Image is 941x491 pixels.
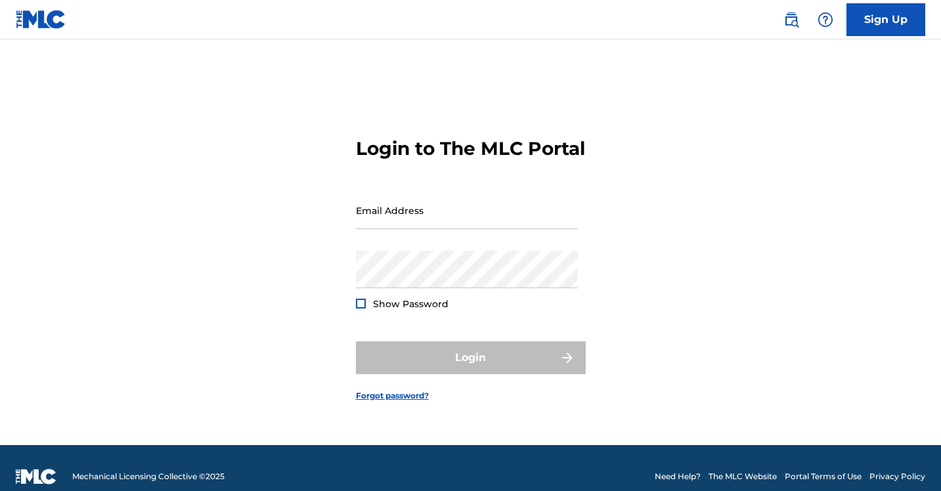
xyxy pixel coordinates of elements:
[783,12,799,28] img: search
[778,7,804,33] a: Public Search
[869,471,925,482] a: Privacy Policy
[373,298,449,310] span: Show Password
[655,471,701,482] a: Need Help?
[72,471,225,482] span: Mechanical Licensing Collective © 2025
[846,3,925,36] a: Sign Up
[356,137,585,160] h3: Login to The MLC Portal
[16,10,66,29] img: MLC Logo
[818,12,833,28] img: help
[785,471,862,482] a: Portal Terms of Use
[16,469,56,484] img: logo
[709,471,777,482] a: The MLC Website
[875,428,941,491] iframe: Chat Widget
[356,390,429,402] a: Forgot password?
[812,7,839,33] div: Help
